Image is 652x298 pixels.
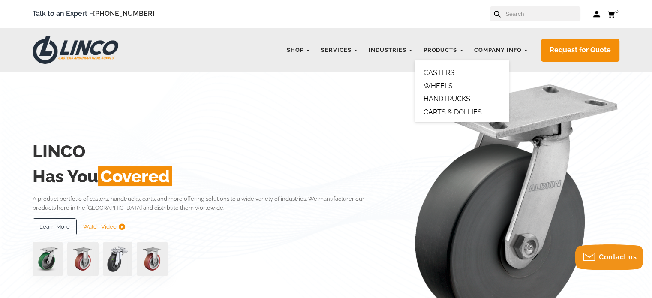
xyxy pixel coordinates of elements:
[33,218,77,235] a: Learn More
[33,8,155,20] span: Talk to an Expert –
[607,9,619,19] a: 0
[33,139,383,164] h2: LINCO
[599,253,637,261] span: Contact us
[593,10,601,18] a: Log in
[423,95,470,103] a: HANDTRUCKS
[541,39,619,62] a: Request for Quote
[33,194,383,213] p: A product portfolio of casters, handtrucks, carts, and more offering solutions to a wide variety ...
[364,42,417,59] a: Industries
[423,82,452,90] a: WHEELS
[93,9,155,18] a: [PHONE_NUMBER]
[98,166,172,186] span: Covered
[282,42,315,59] a: Shop
[119,223,125,230] img: subtract.png
[505,6,580,21] input: Search
[615,8,619,14] span: 0
[423,108,481,116] a: CARTS & DOLLIES
[33,242,63,276] img: pn3orx8a-94725-1-1-.png
[33,164,383,189] h2: Has You
[33,36,118,64] img: LINCO CASTERS & INDUSTRIAL SUPPLY
[67,242,99,276] img: capture-59611-removebg-preview-1.png
[575,244,643,270] button: Contact us
[137,242,168,276] img: capture-59611-removebg-preview-1.png
[103,242,132,276] img: lvwpp200rst849959jpg-30522-removebg-preview-1.png
[83,218,125,235] a: Watch Video
[470,42,532,59] a: Company Info
[419,42,468,59] a: Products
[317,42,362,59] a: Services
[423,69,454,77] a: CASTERS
